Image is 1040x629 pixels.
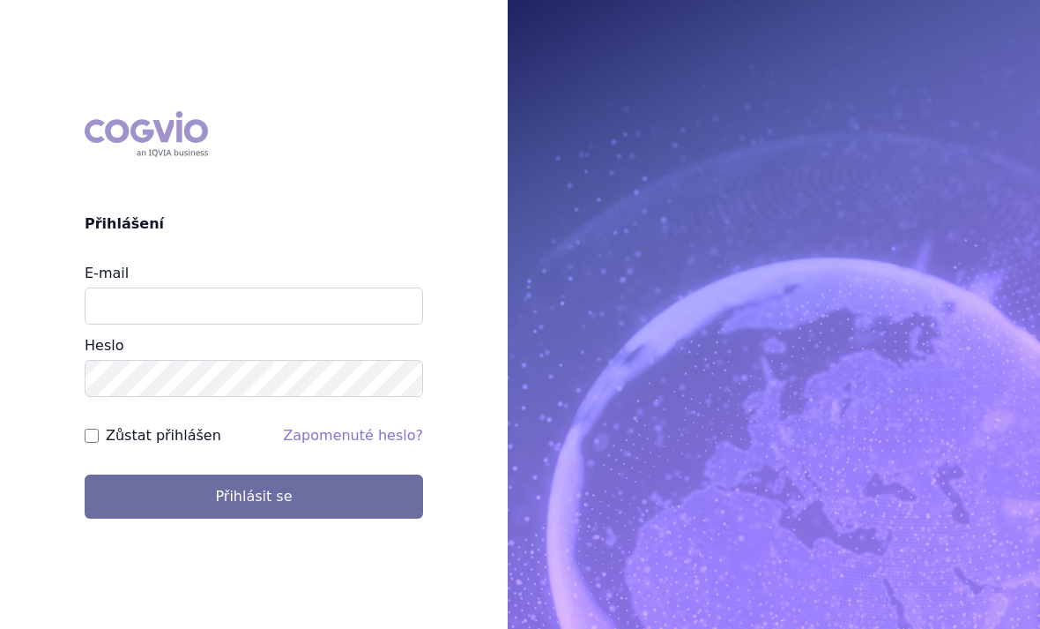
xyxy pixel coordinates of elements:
[106,425,221,446] label: Zůstat přihlášen
[283,427,423,444] a: Zapomenuté heslo?
[85,475,423,519] button: Přihlásit se
[85,265,129,281] label: E-mail
[85,337,123,354] label: Heslo
[85,213,423,235] h2: Přihlášení
[85,111,208,157] div: COGVIO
